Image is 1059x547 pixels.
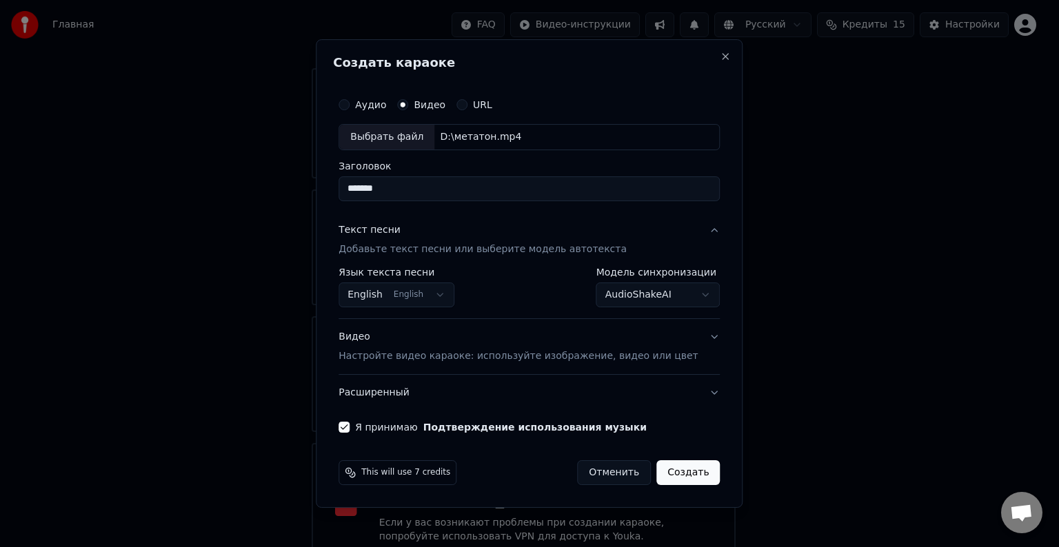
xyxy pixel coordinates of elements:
button: Текст песниДобавьте текст песни или выберите модель автотекста [339,212,720,267]
div: Выбрать файл [339,125,434,149]
label: Заголовок [339,161,720,171]
button: Расширенный [339,375,720,411]
button: Создать [656,460,720,485]
div: Видео [339,330,698,363]
button: Я принимаю [423,422,647,432]
label: Язык текста песни [339,267,454,277]
label: Аудио [355,100,386,110]
label: Модель синхронизации [596,267,720,277]
h2: Создать караоке [333,56,725,69]
label: Видео [414,100,445,110]
button: ВидеоНастройте видео караоке: используйте изображение, видео или цвет [339,319,720,374]
button: Отменить [577,460,651,485]
p: Настройте видео караоке: используйте изображение, видео или цвет [339,349,698,363]
div: Текст песни [339,223,401,237]
p: Добавьте текст песни или выберите модель автотекста [339,242,627,256]
span: This will use 7 credits [361,467,450,478]
label: URL [473,100,492,110]
div: Текст песниДобавьте текст песни или выберите модель автотекста [339,267,720,318]
div: D:\метатон.mp4 [434,130,527,144]
label: Я принимаю [355,422,647,432]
